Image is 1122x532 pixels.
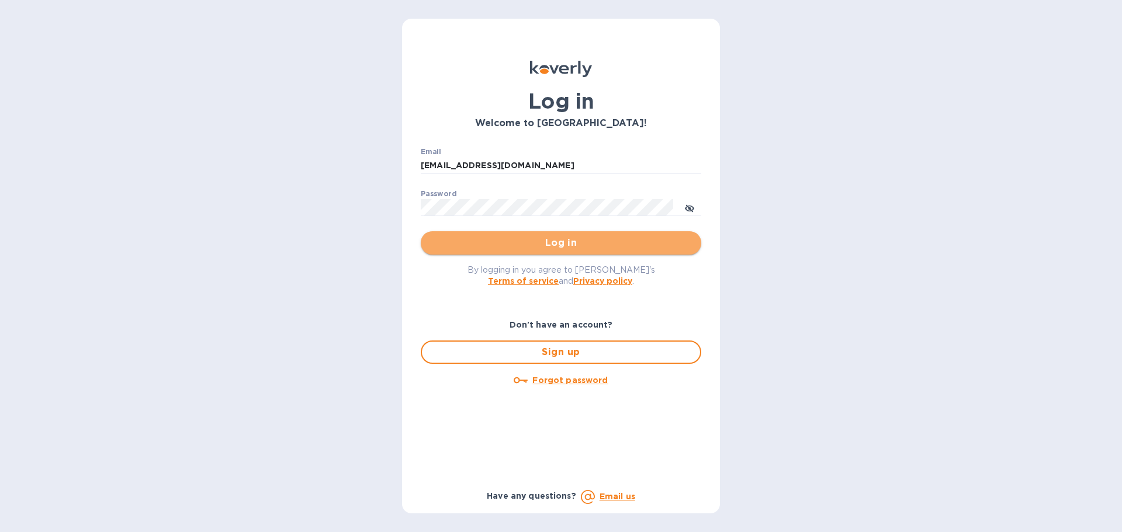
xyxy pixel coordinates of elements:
img: Koverly [530,61,592,77]
a: Privacy policy [573,276,632,286]
label: Email [421,148,441,155]
span: Sign up [431,345,691,359]
span: Log in [430,236,692,250]
button: Log in [421,231,701,255]
b: Don't have an account? [510,320,613,329]
b: Have any questions? [487,491,576,500]
a: Terms of service [488,276,559,286]
input: Enter email address [421,157,701,175]
label: Password [421,190,456,197]
a: Email us [600,492,635,501]
span: By logging in you agree to [PERSON_NAME]'s and . [467,265,655,286]
button: toggle password visibility [678,196,701,219]
h3: Welcome to [GEOGRAPHIC_DATA]! [421,118,701,129]
u: Forgot password [532,375,608,385]
button: Sign up [421,340,701,364]
h1: Log in [421,89,701,113]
